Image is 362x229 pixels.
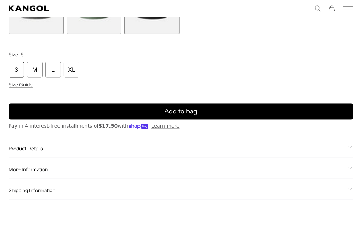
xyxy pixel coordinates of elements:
div: XL [64,62,79,78]
div: L [45,62,61,78]
button: Add to bag [9,104,353,120]
button: Mobile Menu [343,5,353,12]
div: M [27,62,43,78]
span: Size [9,51,18,58]
summary: Search here [315,5,321,12]
div: S [9,62,24,78]
span: More Information [9,167,345,173]
span: Add to bag [165,107,198,117]
span: Shipping Information [9,188,345,194]
a: Kangol [9,6,181,11]
span: Product Details [9,146,345,152]
button: Cart [329,5,335,12]
span: Size Guide [9,82,33,88]
span: S [21,51,24,58]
